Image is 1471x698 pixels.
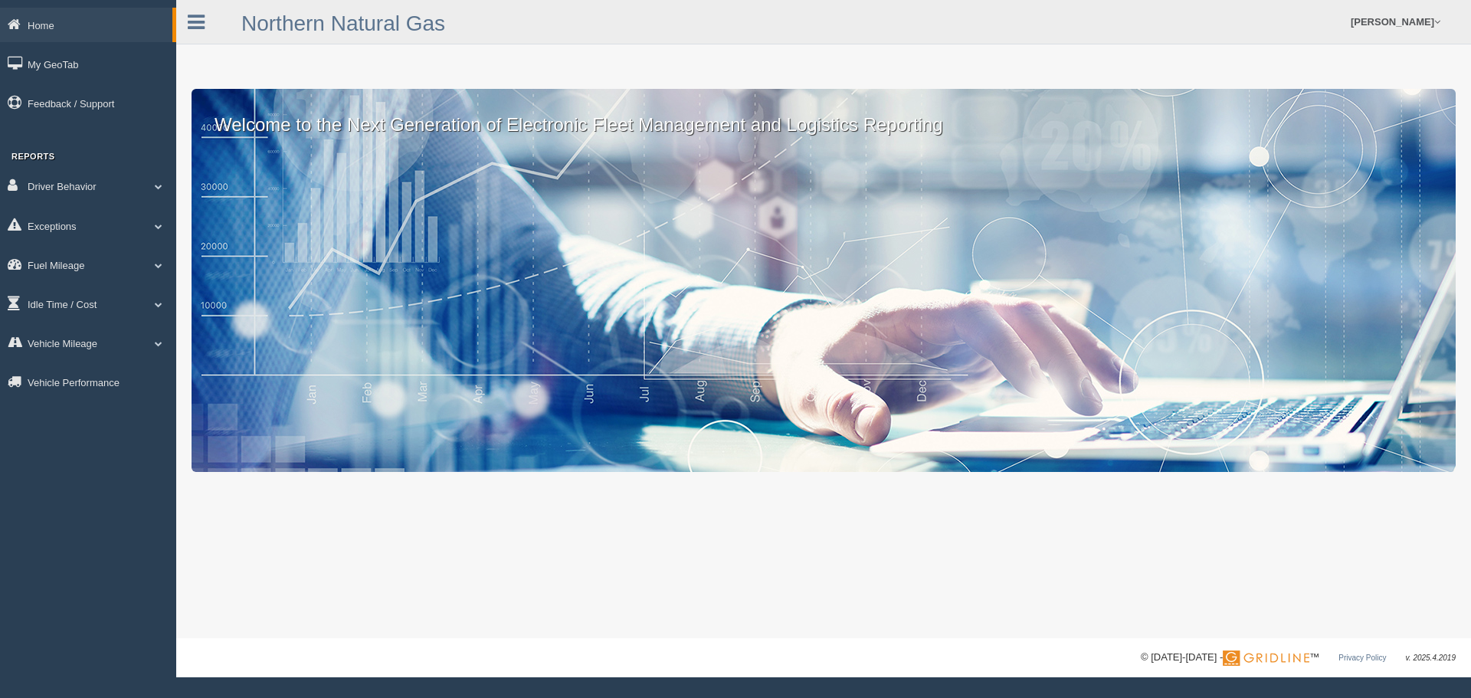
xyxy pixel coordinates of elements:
[241,11,445,35] a: Northern Natural Gas
[1223,650,1309,666] img: Gridline
[192,89,1456,138] p: Welcome to the Next Generation of Electronic Fleet Management and Logistics Reporting
[1338,654,1386,662] a: Privacy Policy
[1406,654,1456,662] span: v. 2025.4.2019
[1141,650,1456,666] div: © [DATE]-[DATE] - ™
